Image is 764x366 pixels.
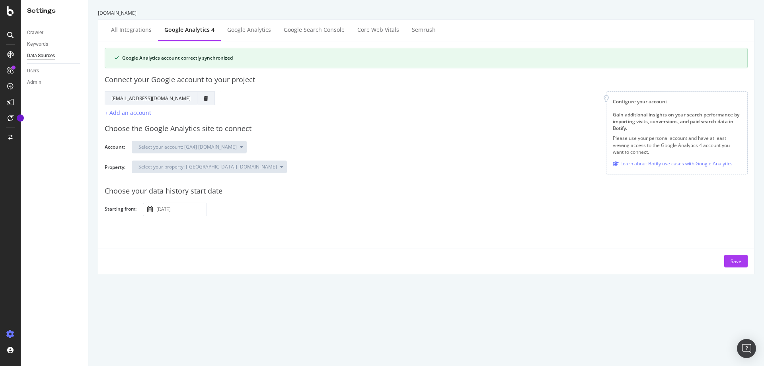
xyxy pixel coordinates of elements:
input: Select a date [155,203,207,216]
div: Data Sources [27,52,55,60]
div: Gain additional insights on your search performance by importing visits, conversions, and paid se... [613,111,741,132]
div: Google Analytics [227,26,271,34]
label: Property: [105,164,125,178]
button: Select your account: [GA4] [DOMAIN_NAME] [132,141,247,153]
div: Open Intercom Messenger [737,339,756,358]
div: Google Analytics account correctly synchronized [122,54,738,62]
a: Crawler [27,29,82,37]
a: Admin [27,78,82,87]
button: Save [724,255,748,267]
div: All integrations [111,26,152,34]
div: Select your account: [GA4] [DOMAIN_NAME] [138,145,237,149]
div: Keywords [27,40,48,48]
button: Select your property: [[GEOGRAPHIC_DATA]] [DOMAIN_NAME] [132,161,287,173]
div: Google Analytics 4 [164,26,214,34]
div: Admin [27,78,41,87]
div: Google Search Console [284,26,345,34]
div: Tooltip anchor [17,114,24,122]
div: Configure your account [613,98,741,105]
div: Users [27,67,39,75]
div: Crawler [27,29,43,37]
div: success banner [105,48,748,68]
p: Please use your personal account and have at least viewing access to the Google Analytics 4 accou... [613,135,741,155]
div: Semrush [412,26,436,34]
td: [EMAIL_ADDRESS][DOMAIN_NAME] [105,91,197,105]
a: Users [27,67,82,75]
div: Core Web Vitals [357,26,399,34]
div: Choose your data history start date [105,186,748,196]
div: Save [731,258,741,265]
div: [DOMAIN_NAME] [98,10,754,16]
a: Keywords [27,40,82,48]
label: Starting from: [105,205,136,214]
a: Learn about Botify use cases with Google Analytics [613,159,733,168]
div: Choose the Google Analytics site to connect [105,124,748,134]
a: Data Sources [27,52,82,60]
div: Settings [27,6,82,15]
button: + Add an account [105,108,151,117]
div: trash [204,96,208,101]
div: Connect your Google account to your project [105,75,748,85]
div: Select your property: [[GEOGRAPHIC_DATA]] [DOMAIN_NAME] [138,165,277,169]
label: Account: [105,143,125,152]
